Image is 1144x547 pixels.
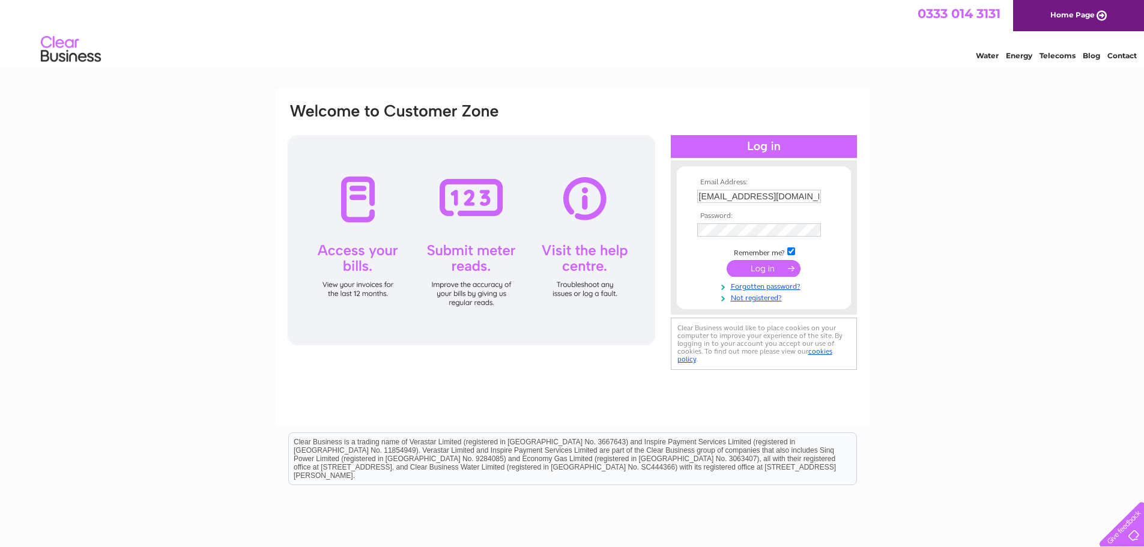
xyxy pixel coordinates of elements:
[671,318,857,370] div: Clear Business would like to place cookies on your computer to improve your experience of the sit...
[976,51,999,60] a: Water
[1006,51,1032,60] a: Energy
[918,6,1000,21] a: 0333 014 3131
[1040,51,1076,60] a: Telecoms
[694,212,834,220] th: Password:
[694,246,834,258] td: Remember me?
[40,31,101,68] img: logo.png
[1107,51,1137,60] a: Contact
[289,7,856,58] div: Clear Business is a trading name of Verastar Limited (registered in [GEOGRAPHIC_DATA] No. 3667643...
[697,280,834,291] a: Forgotten password?
[677,347,832,363] a: cookies policy
[727,260,800,277] input: Submit
[694,178,834,187] th: Email Address:
[1083,51,1100,60] a: Blog
[697,291,834,303] a: Not registered?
